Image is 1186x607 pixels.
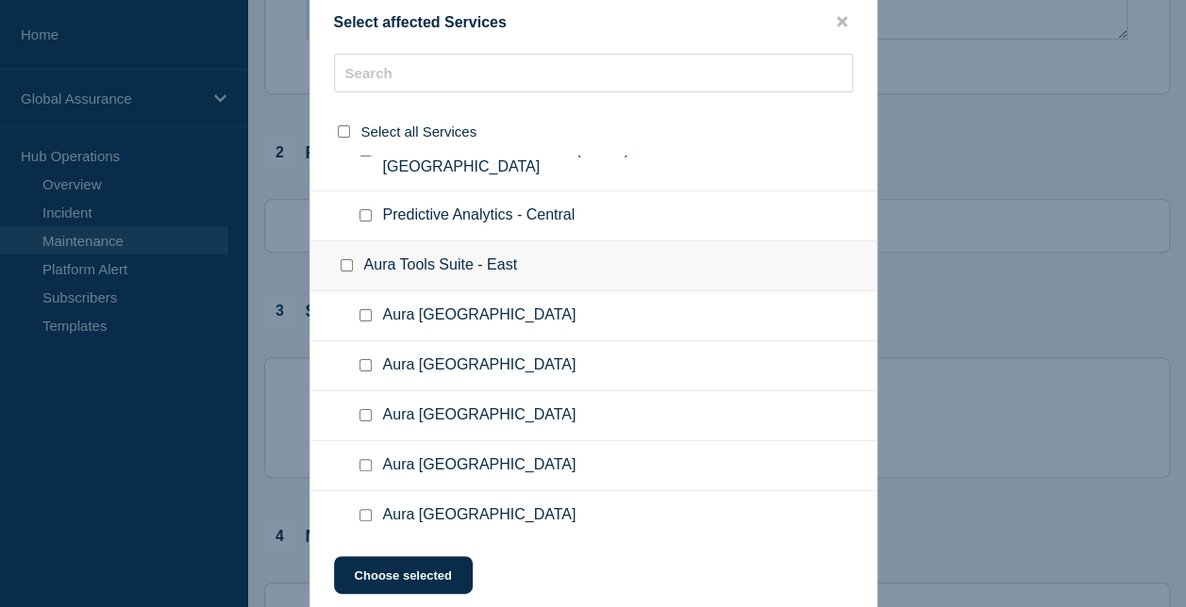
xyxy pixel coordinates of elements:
input: Aura Tools Suite - East checkbox [341,259,353,271]
input: Aura India checkbox [359,459,372,471]
button: Choose selected [334,556,473,594]
input: select all checkbox [338,125,350,138]
span: Aura [GEOGRAPHIC_DATA] [383,306,576,325]
span: Global Distributed Database (GDDB) and GDAPI - [GEOGRAPHIC_DATA] [383,141,850,175]
input: Aura China checkbox [359,359,372,371]
span: Select all Services [361,123,477,139]
span: Aura [GEOGRAPHIC_DATA] [383,356,576,375]
span: Aura [GEOGRAPHIC_DATA] [383,406,576,425]
span: Aura [GEOGRAPHIC_DATA] [383,506,576,525]
span: Predictive Analytics - Central [383,206,576,225]
input: Predictive Analytics - Central checkbox [359,209,372,221]
button: close button [831,13,853,31]
input: Aura Indonesia checkbox [359,509,372,521]
input: Aura Australia checkbox [359,309,372,321]
span: Aura [GEOGRAPHIC_DATA] [383,456,576,475]
input: Aura Hong Kong checkbox [359,409,372,421]
input: Search [334,54,853,92]
div: Aura Tools Suite - East [310,241,877,291]
div: Select affected Services [310,13,877,31]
